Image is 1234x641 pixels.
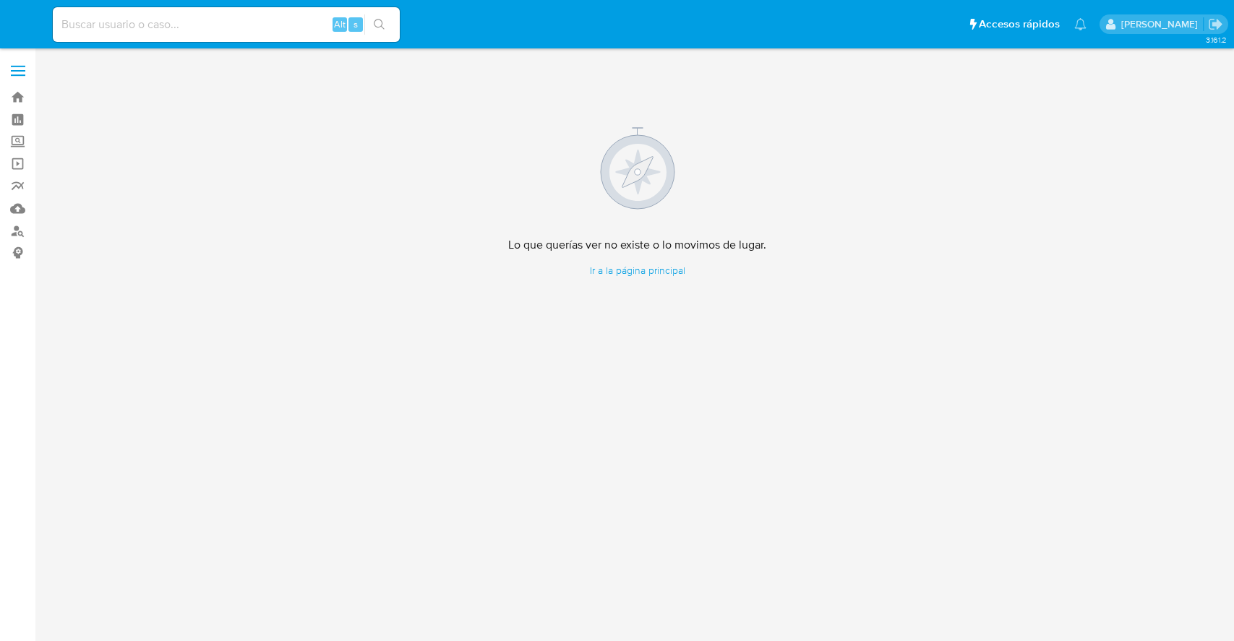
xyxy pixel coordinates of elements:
[508,238,766,252] h4: Lo que querías ver no existe o lo movimos de lugar.
[1121,17,1203,31] p: ximena.felix@mercadolibre.com
[354,17,358,31] span: s
[508,264,766,278] a: Ir a la página principal
[53,15,400,34] input: Buscar usuario o caso...
[364,14,394,35] button: search-icon
[1208,17,1223,32] a: Salir
[979,17,1060,32] span: Accesos rápidos
[334,17,346,31] span: Alt
[1074,18,1087,30] a: Notificaciones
